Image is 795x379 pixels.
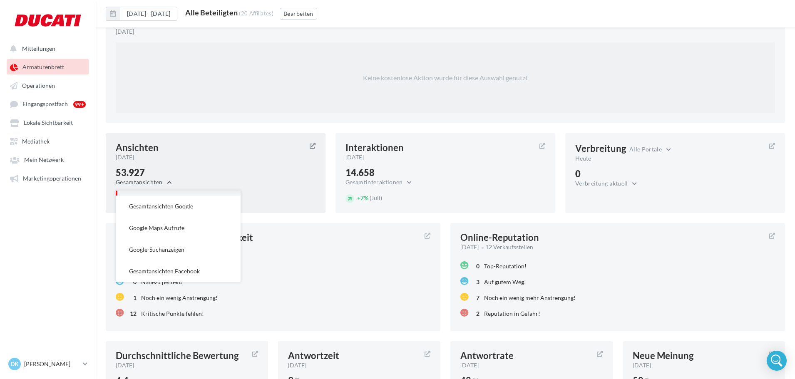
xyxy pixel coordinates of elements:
a: Mein Netzwerk [5,152,91,167]
button: Gesamtansichten Facebook [116,260,241,282]
div: 0 [575,169,775,178]
span: Operationen [22,82,55,89]
button: Mitteilungen [5,41,87,56]
button: Gesamtansichten Google [116,196,241,217]
div: Ansichten [116,143,159,152]
span: 0 [476,263,479,270]
button: [DATE] - [DATE] [120,7,177,21]
span: 3 [476,278,479,285]
span: Google Maps Aufrufe [129,224,184,231]
span: [DATE] [460,361,479,369]
span: Mediathek [22,138,50,145]
a: Eingangspostfach 99+ [5,96,91,111]
span: Armaturenbrett [22,64,64,71]
button: Gesamtinteraktionen [345,177,416,187]
span: Marketingoperationen [23,175,81,182]
div: Open Intercom Messenger [767,351,787,371]
button: [DATE] - [DATE] [106,7,177,21]
div: Neue Meinung [633,351,693,360]
span: 2 [476,310,479,317]
div: 1 [128,294,137,302]
a: Mediathek [5,134,91,149]
div: 12 Verkaufsstellen [460,243,763,251]
a: Lokale Sichtbarkeit [5,115,91,130]
div: Heute 13 Verkaufsstellen [116,243,418,251]
div: Durchschnittliche Bewertung [116,351,238,360]
button: Bearbeiten [280,8,317,20]
span: [DATE] [345,153,364,161]
span: Mein Netzwerk [24,156,64,163]
div: Keine kostenlose Aktion wurde für diese Auswahl genutzt [363,73,528,82]
span: Gesamtansichten Google [129,203,193,210]
p: [PERSON_NAME] [24,360,79,368]
span: Kritische Punkte fehlen! [141,310,204,317]
button: Google Maps Aufrufe [116,217,241,239]
button: Alle Portale [629,144,675,154]
span: Noch ein wenig Anstrengung! [141,294,218,301]
a: DK [PERSON_NAME] [7,356,89,372]
span: [DATE] [116,361,134,369]
span: 7 [476,294,479,301]
div: 99+ [73,101,86,108]
div: 14.658 [345,168,545,177]
button: Verbreitung aktuell [575,178,641,188]
div: Interaktionen [345,143,404,152]
span: [DATE] [633,361,651,369]
a: Operationen [5,78,91,93]
span: 7% [357,194,368,201]
a: Marketingoperationen [5,171,91,186]
div: Alle Beteiligten [185,9,238,16]
span: DK [10,360,19,368]
div: Antwortrate [460,351,514,360]
div: 12 [128,310,137,318]
span: Noch ein wenig mehr Anstrengung! [484,294,576,301]
span: Mitteilungen [22,45,55,52]
p: Heute [575,154,763,163]
span: + [357,194,360,201]
span: Lokale Sichtbarkeit [24,119,73,126]
span: Reputation in Gefahr! [484,310,540,317]
span: [DATE] [460,243,479,251]
span: [DATE] [116,27,134,36]
span: [DATE] [288,361,306,369]
span: Eingangspostfach [22,101,68,108]
span: [DATE] [116,153,134,161]
a: Armaturenbrett [5,59,91,74]
span: Auf gutem Weg! [484,278,526,285]
span: (Juli) [370,194,382,201]
span: Top-Reputation! [484,263,527,270]
div: Online-Reputation [460,233,539,242]
span: Nahezu perfekt! [141,278,183,285]
div: Antwortzeit [288,351,339,360]
span: Verbreitung [575,144,626,153]
div: (20 Affiliates) [239,10,273,17]
span: Gesamtansichten Facebook [129,268,200,275]
button: Google-Suchanzeigen [116,239,241,260]
button: Gesamtansichten [116,177,176,187]
span: Google-Suchanzeigen [129,246,184,253]
div: 53.927 [116,168,316,177]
